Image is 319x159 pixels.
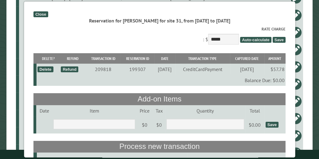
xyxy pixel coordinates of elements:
[121,64,154,75] td: 199307
[21,81,35,87] div: 31
[21,115,35,121] div: 60
[245,105,265,116] td: Total
[154,53,175,64] th: Date
[37,53,60,64] th: Delete?
[154,64,175,75] td: [DATE]
[21,98,35,104] div: 13
[153,116,165,133] td: $0
[264,53,286,64] th: Amount
[33,93,286,105] th: Add-on Items
[33,17,286,24] div: Reservation for [PERSON_NAME] for site 31, from [DATE] to [DATE]
[21,133,35,139] div: 2
[175,53,230,64] th: Transaction Type
[264,64,286,75] td: $57.78
[230,64,264,75] td: [DATE]
[21,64,35,70] div: 59
[240,37,271,43] span: Auto-calculate
[53,105,136,116] td: Item
[60,53,86,64] th: Refund
[86,53,121,64] th: Transaction ID
[33,141,286,153] th: Process new transaction
[230,53,264,64] th: Captured Date
[165,105,245,116] td: Quantity
[136,105,153,116] td: Price
[266,122,278,128] div: Save
[136,116,153,133] td: $0
[37,66,53,72] div: Delete
[33,26,286,46] div: : $
[175,64,230,75] td: CreditCardPayment
[37,75,286,86] td: Balance Due: $0.00
[36,105,52,116] td: Date
[21,46,35,53] div: 21
[21,29,35,35] div: 25
[273,37,286,43] span: Save
[86,64,121,75] td: 209818
[61,66,78,72] div: Refund
[245,116,265,133] td: $0.00
[153,105,165,116] td: Tax
[21,12,35,18] div: 12
[33,11,48,17] div: Close
[121,53,154,64] th: Reservation ID
[33,26,286,32] label: Rate Charge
